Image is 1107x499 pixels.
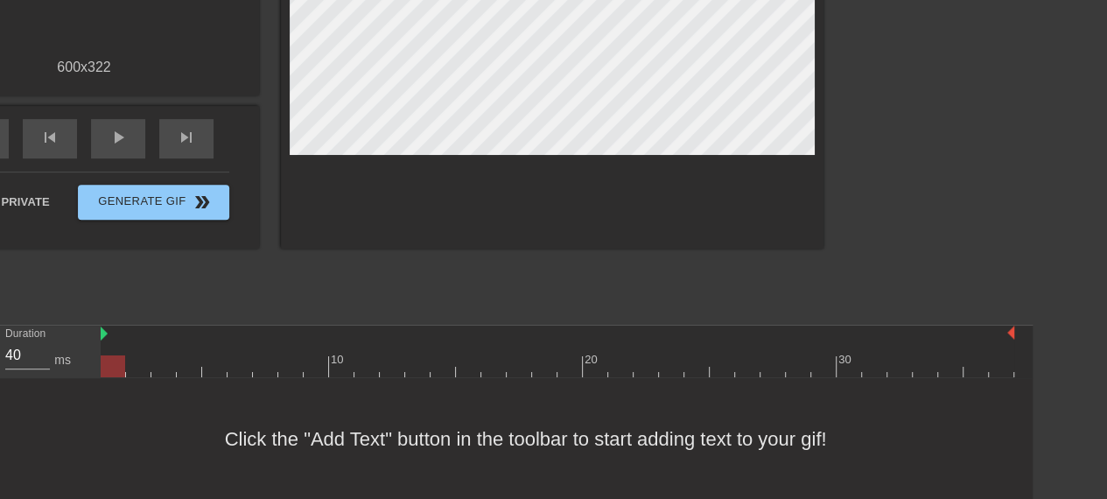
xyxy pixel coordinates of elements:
img: bound-end.png [1007,326,1014,340]
div: ms [54,351,71,369]
div: 30 [838,351,854,369]
div: 10 [331,351,347,369]
label: Duration [5,329,46,340]
span: double_arrow [192,192,213,213]
button: Generate Gif [78,185,229,220]
span: play_arrow [108,127,129,148]
span: skip_previous [39,127,60,148]
span: Generate Gif [85,192,222,213]
div: 20 [585,351,600,369]
span: skip_next [176,127,197,148]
